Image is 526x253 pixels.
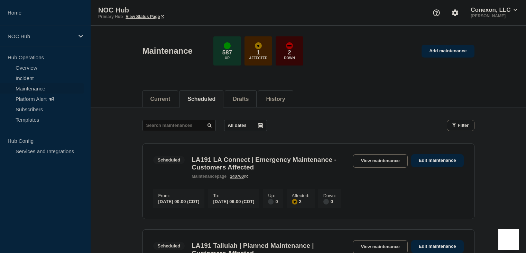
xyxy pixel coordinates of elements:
div: [DATE] 06:00 (CDT) [213,198,254,204]
div: disabled [323,199,329,204]
span: maintenance [192,174,217,179]
p: 1 [257,49,260,56]
button: Conexon, LLC [469,7,518,14]
h3: LA191 LA Connect | Emergency Maintenance - Customers Affected [192,156,346,171]
div: 0 [268,198,278,204]
div: 0 [323,198,336,204]
p: Down [284,56,295,60]
iframe: Help Scout Beacon - Open [498,229,519,250]
p: Up : [268,193,278,198]
button: Current [150,96,170,102]
p: NOC Hub [98,6,237,14]
p: Up [225,56,230,60]
p: 2 [288,49,291,56]
button: Scheduled [187,96,215,102]
p: NOC Hub [8,33,74,39]
h1: Maintenance [142,46,193,56]
a: Add maintenance [422,45,474,58]
div: disabled [268,199,274,204]
p: Down : [323,193,336,198]
div: up [224,42,231,49]
button: Account settings [448,6,462,20]
div: [DATE] 00:00 (CDT) [158,198,200,204]
p: All dates [228,123,247,128]
div: Scheduled [158,243,181,248]
div: 2 [292,198,310,204]
button: Support [429,6,444,20]
button: History [266,96,285,102]
a: Edit maintenance [411,240,464,253]
p: To : [213,193,254,198]
button: Drafts [233,96,249,102]
input: Search maintenances [142,120,216,131]
div: Scheduled [158,157,181,163]
a: View maintenance [353,154,407,168]
p: 587 [222,49,232,56]
div: affected [255,42,262,49]
div: down [286,42,293,49]
p: From : [158,193,200,198]
div: affected [292,199,297,204]
a: 140760 [230,174,248,179]
button: All dates [224,120,267,131]
p: Affected [249,56,267,60]
p: [PERSON_NAME] [469,14,518,18]
span: Filter [458,123,469,128]
p: page [192,174,227,179]
p: Primary Hub [98,14,123,19]
a: View Status Page [126,14,164,19]
p: Affected : [292,193,310,198]
button: Filter [447,120,474,131]
a: Edit maintenance [411,154,464,167]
